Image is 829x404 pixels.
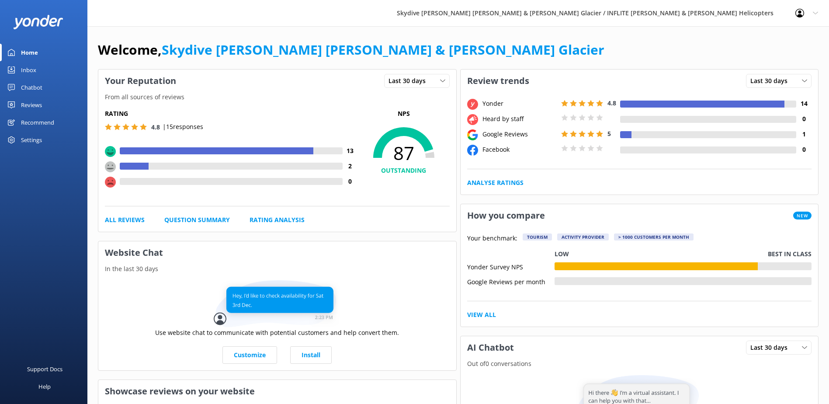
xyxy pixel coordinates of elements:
[21,44,38,61] div: Home
[796,145,812,154] h4: 0
[27,360,62,378] div: Support Docs
[151,123,160,131] span: 4.8
[480,129,559,139] div: Google Reviews
[98,380,456,403] h3: Showcase reviews on your website
[614,233,694,240] div: > 1000 customers per month
[21,79,42,96] div: Chatbot
[21,96,42,114] div: Reviews
[358,142,450,164] span: 87
[358,109,450,118] p: NPS
[523,233,552,240] div: Tourism
[467,277,555,285] div: Google Reviews per month
[21,61,36,79] div: Inbox
[750,343,793,352] span: Last 30 days
[163,122,203,132] p: | 15 responses
[155,328,399,338] p: Use website chat to communicate with potential customers and help convert them.
[480,145,559,154] div: Facebook
[607,129,611,138] span: 5
[467,233,517,244] p: Your benchmark:
[796,99,812,108] h4: 14
[222,346,277,364] a: Customize
[343,161,358,171] h4: 2
[105,215,145,225] a: All Reviews
[480,99,559,108] div: Yonder
[796,129,812,139] h4: 1
[796,114,812,124] h4: 0
[750,76,793,86] span: Last 30 days
[467,262,555,270] div: Yonder Survey NPS
[38,378,51,395] div: Help
[98,39,604,60] h1: Welcome,
[105,109,358,118] h5: Rating
[21,114,54,131] div: Recommend
[21,131,42,149] div: Settings
[461,336,520,359] h3: AI Chatbot
[162,41,604,59] a: Skydive [PERSON_NAME] [PERSON_NAME] & [PERSON_NAME] Glacier
[358,166,450,175] h4: OUTSTANDING
[290,346,332,364] a: Install
[250,215,305,225] a: Rating Analysis
[343,177,358,186] h4: 0
[555,249,569,259] p: Low
[98,70,183,92] h3: Your Reputation
[13,15,63,29] img: yonder-white-logo.png
[557,233,609,240] div: Activity Provider
[343,146,358,156] h4: 13
[388,76,431,86] span: Last 30 days
[164,215,230,225] a: Question Summary
[214,280,340,328] img: conversation...
[461,70,536,92] h3: Review trends
[467,310,496,320] a: View All
[461,204,552,227] h3: How you compare
[98,92,456,102] p: From all sources of reviews
[98,241,456,264] h3: Website Chat
[467,178,524,188] a: Analyse Ratings
[768,249,812,259] p: Best in class
[98,264,456,274] p: In the last 30 days
[480,114,559,124] div: Heard by staff
[461,359,819,369] p: Out of 0 conversations
[607,99,616,107] span: 4.8
[793,212,812,219] span: New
